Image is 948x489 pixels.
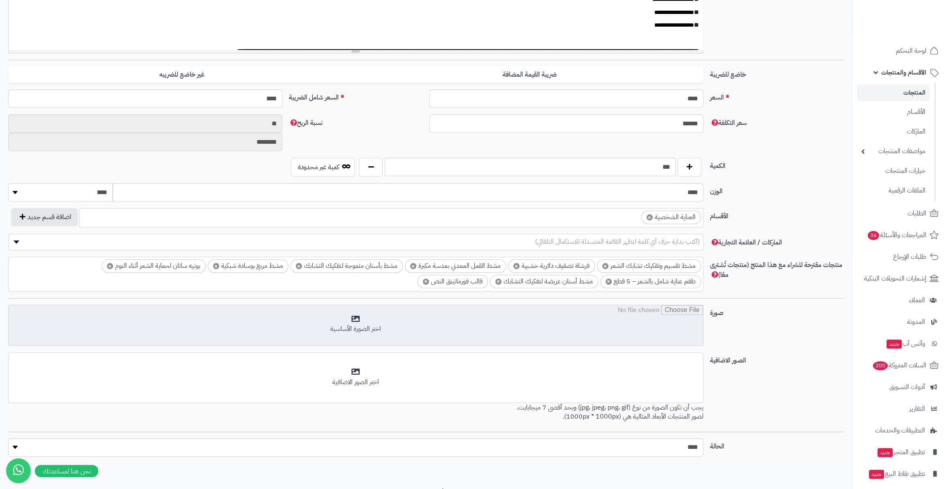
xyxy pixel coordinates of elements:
span: تطبيق نقاط البيع [868,468,925,480]
a: لوحة التحكم [857,41,943,61]
img: logo-2.png [892,22,940,39]
a: مواصفات المنتجات [857,143,930,160]
li: مشط أسنان عريضة لتفكيك التشابك [490,275,598,288]
a: الطلبات [857,204,943,223]
span: جديد [869,470,884,479]
a: المراجعات والأسئلة36 [857,225,943,245]
a: تطبيق المتجرجديد [857,442,943,462]
li: مشط بأسنان متموجة لتفكيك التشابك [290,259,403,273]
label: الحالة [707,438,847,451]
a: وآتس آبجديد [857,334,943,353]
a: أدوات التسويق [857,377,943,397]
a: الملفات الرقمية [857,182,930,199]
span: التطبيقات والخدمات [875,425,925,436]
span: (اكتب بداية حرف أي كلمة لتظهر القائمة المنسدلة للاستكمال التلقائي) [535,237,700,247]
li: طقم عناية شامل بالشعر – 5 قطع [600,275,701,288]
label: الوزن [707,183,847,196]
a: طلبات الإرجاع [857,247,943,267]
span: × [423,278,429,285]
a: السلات المتروكة200 [857,355,943,375]
span: × [410,263,416,269]
span: الماركات / العلامة التجارية [710,238,782,247]
li: مشط القمل المعدني بعدسة مكبرة [405,259,506,273]
span: 200 [873,361,888,370]
p: يجب أن تكون الصورة من نوع (jpg، jpeg، png، gif) وبحد أقصى 7 ميجابايت. لصور المنتجات الأبعاد المثا... [8,403,703,422]
label: غير خاضع للضريبه [8,66,356,83]
span: × [606,278,612,285]
a: التقارير [857,399,943,419]
a: الماركات [857,123,930,140]
span: التقارير [909,403,925,414]
div: اختر الصور الاضافية [14,378,698,387]
span: تطبيق المتجر [877,446,925,458]
a: المدونة [857,312,943,332]
span: × [296,263,302,269]
span: المراجعات والأسئلة [867,229,926,241]
label: السعر شامل الضريبة [286,89,426,102]
span: الأقسام والمنتجات [881,67,926,78]
li: قالب فورماتينق النص [417,275,488,288]
span: × [513,263,519,269]
label: ضريبة القيمة المضافة [356,66,703,83]
span: لوحة التحكم [896,45,926,57]
label: الصور الاضافية [707,352,847,365]
span: × [646,214,653,220]
a: إشعارات التحويلات البنكية [857,269,943,288]
span: × [107,263,113,269]
span: جديد [878,448,893,457]
a: المنتجات [857,84,930,101]
label: السعر [707,89,847,102]
span: طلبات الإرجاع [893,251,926,263]
li: العناية الشخصية [641,211,701,224]
li: فرشاة تصفيف دائرية خشبية [508,259,595,273]
label: صورة [707,305,847,318]
label: خاضع للضريبة [707,66,847,79]
span: العملاء [909,294,925,306]
span: 36 [868,231,879,240]
a: خيارات المنتجات [857,162,930,180]
button: اضافة قسم جديد [11,208,78,226]
span: الطلبات [907,208,926,219]
span: أدوات التسويق [889,381,925,393]
li: مشط تقسيم وتفكيك تشابك الشعر [597,259,701,273]
label: الكمية [707,158,847,171]
span: المدونة [907,316,925,328]
span: نسبة الربح [289,118,322,128]
a: الأقسام [857,103,930,121]
span: × [602,263,608,269]
li: بونيه ساتان لحماية الشعر أثناء النوم [102,259,206,273]
label: الأقسام [707,208,847,221]
a: العملاء [857,290,943,310]
span: إشعارات التحويلات البنكية [864,273,926,284]
a: تطبيق نقاط البيعجديد [857,464,943,484]
span: × [495,278,501,285]
span: سعر التكلفة [710,118,747,128]
span: وآتس آب [886,338,925,349]
li: مشط مربع بوسادة شبكية [208,259,288,273]
a: التطبيقات والخدمات [857,421,943,440]
span: السلات المتروكة [872,360,926,371]
span: منتجات مقترحة للشراء مع هذا المنتج (منتجات تُشترى معًا) [710,260,842,280]
span: × [213,263,219,269]
span: جديد [887,340,902,349]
